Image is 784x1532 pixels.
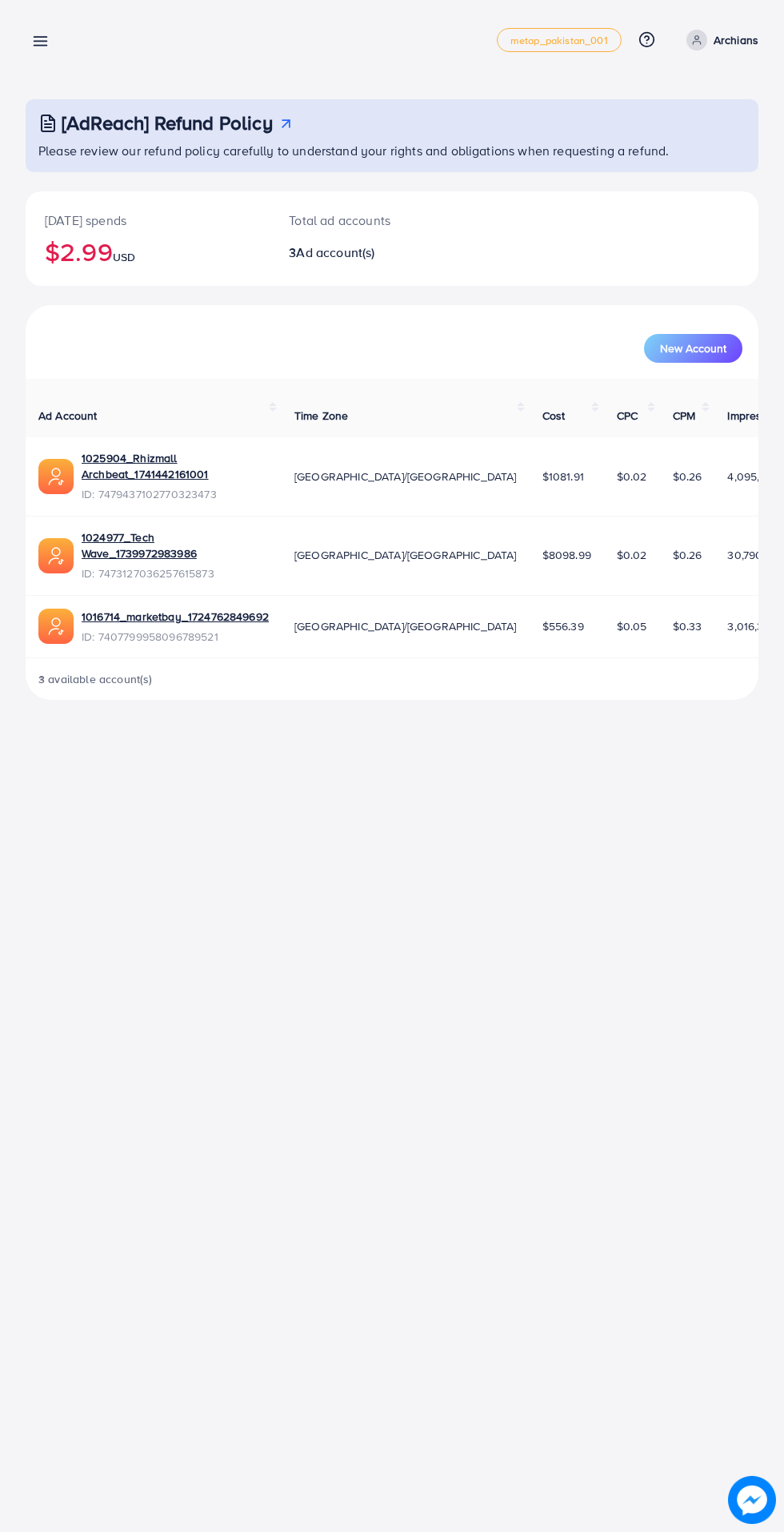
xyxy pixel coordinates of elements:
[680,30,758,50] a: Archians
[38,609,74,644] img: ic-ads-acc.e4c84228.svg
[45,211,250,230] p: [DATE] spends
[728,1476,776,1524] img: image
[727,468,775,485] span: 4,095,184
[617,408,638,424] span: CPC
[714,30,758,50] p: Archians
[644,334,742,363] button: New Account
[542,468,584,485] span: $1081.91
[38,141,749,160] p: Please review our refund policy carefully to understand your rights and obligations when requesti...
[82,529,269,562] a: 1024977_Tech Wave_1739972983986
[289,245,434,260] h2: 3
[497,28,622,52] a: metap_pakistan_001
[82,609,269,625] a: 1016714_marketbay_1724762849692
[45,236,250,267] h2: $2.99
[82,450,269,483] a: 1025904_Rhizmall Archbeat_1741442161001
[82,565,269,581] span: ID: 7473127036257615873
[727,408,783,424] span: Impression
[542,618,584,634] span: $556.39
[673,408,695,424] span: CPM
[38,671,153,687] span: 3 available account(s)
[673,618,702,634] span: $0.33
[38,408,98,424] span: Ad Account
[38,459,74,494] img: ic-ads-acc.e4c84228.svg
[542,547,591,563] span: $8098.99
[727,618,775,634] span: 3,016,372
[660,343,726,354] span: New Account
[38,538,74,573] img: ic-ads-acc.e4c84228.svg
[113,249,135,265] span: USD
[673,547,702,563] span: $0.26
[294,547,517,563] span: [GEOGRAPHIC_DATA]/[GEOGRAPHIC_DATA]
[82,629,269,645] span: ID: 7407799958096789521
[294,468,517,485] span: [GEOGRAPHIC_DATA]/[GEOGRAPHIC_DATA]
[673,468,702,485] span: $0.26
[617,618,647,634] span: $0.05
[297,243,375,261] span: Ad account(s)
[510,35,608,46] span: metap_pakistan_001
[82,486,269,502] span: ID: 7479437102770323473
[617,547,647,563] span: $0.02
[294,618,517,634] span: [GEOGRAPHIC_DATA]/[GEOGRAPHIC_DATA]
[617,468,647,485] span: $0.02
[289,211,434,230] p: Total ad accounts
[542,408,566,424] span: Cost
[727,547,784,563] span: 30,790,567
[294,408,348,424] span: Time Zone
[62,111,273,135] h3: [AdReach] Refund Policy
